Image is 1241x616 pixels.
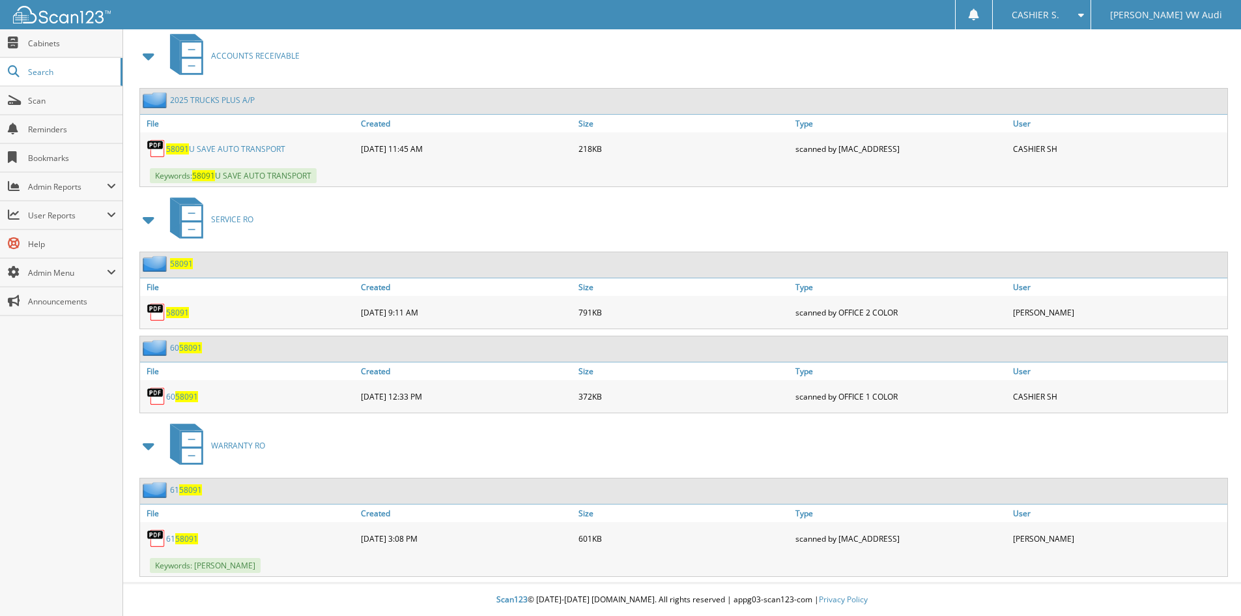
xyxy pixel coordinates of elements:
span: Cabinets [28,38,116,49]
img: folder2.png [143,256,170,272]
span: Keywords: U SAVE AUTO TRANSPORT [150,168,317,183]
div: 601KB [575,525,793,551]
div: [PERSON_NAME] [1010,525,1227,551]
span: Scan [28,95,116,106]
img: folder2.png [143,92,170,108]
a: 58091 [170,258,193,269]
a: Size [575,278,793,296]
span: Admin Reports [28,181,107,192]
a: File [140,115,358,132]
div: scanned by OFFICE 2 COLOR [792,299,1010,325]
span: [PERSON_NAME] VW Audi [1110,11,1222,19]
a: 6058091 [170,342,202,353]
a: ACCOUNTS RECEIVABLE [162,30,300,81]
span: 58091 [166,143,189,154]
a: Type [792,278,1010,296]
a: WARRANTY RO [162,420,265,471]
span: 58091 [175,533,198,544]
span: User Reports [28,210,107,221]
span: Admin Menu [28,267,107,278]
a: Type [792,362,1010,380]
span: Search [28,66,114,78]
a: File [140,278,358,296]
a: 6158091 [170,484,202,495]
span: ACCOUNTS RECEIVABLE [211,50,300,61]
a: User [1010,362,1227,380]
a: Type [792,115,1010,132]
div: [DATE] 11:45 AM [358,136,575,162]
span: Scan123 [496,594,528,605]
div: 791KB [575,299,793,325]
div: 372KB [575,383,793,409]
span: Keywords: [PERSON_NAME] [150,558,261,573]
img: folder2.png [143,340,170,356]
div: scanned by [MAC_ADDRESS] [792,136,1010,162]
span: Bookmarks [28,153,116,164]
img: folder2.png [143,482,170,498]
span: SERVICE RO [211,214,253,225]
div: © [DATE]-[DATE] [DOMAIN_NAME]. All rights reserved | appg03-scan123-com | [123,584,1241,616]
span: CASHIER S. [1012,11,1059,19]
img: PDF.png [147,302,166,322]
a: Size [575,505,793,522]
a: Created [358,115,575,132]
span: 58091 [179,342,202,353]
div: [DATE] 3:08 PM [358,525,575,551]
span: WARRANTY RO [211,440,265,451]
div: [DATE] 12:33 PM [358,383,575,409]
a: 58091U SAVE AUTO TRANSPORT [166,143,285,154]
span: 58091 [192,170,215,181]
div: scanned by [MAC_ADDRESS] [792,525,1010,551]
div: [PERSON_NAME] [1010,299,1227,325]
a: Created [358,278,575,296]
a: SERVICE RO [162,194,253,245]
a: 6158091 [166,533,198,544]
a: User [1010,115,1227,132]
a: User [1010,505,1227,522]
a: 58091 [166,307,189,318]
span: 58091 [175,391,198,402]
div: scanned by OFFICE 1 COLOR [792,383,1010,409]
a: File [140,505,358,522]
span: Help [28,239,116,250]
a: Created [358,362,575,380]
a: Type [792,505,1010,522]
img: PDF.png [147,387,166,406]
div: 218KB [575,136,793,162]
div: CASHIER SH [1010,383,1227,409]
span: 58091 [179,484,202,495]
a: 2025 TRUCKS PLUS A/P [170,95,255,106]
img: scan123-logo-white.svg [13,6,111,23]
img: PDF.png [147,529,166,548]
a: Size [575,362,793,380]
span: Reminders [28,124,116,135]
a: Size [575,115,793,132]
a: User [1010,278,1227,296]
img: PDF.png [147,139,166,158]
a: File [140,362,358,380]
a: 6058091 [166,391,198,402]
a: Created [358,505,575,522]
a: Privacy Policy [819,594,868,605]
div: [DATE] 9:11 AM [358,299,575,325]
div: CASHIER SH [1010,136,1227,162]
span: Announcements [28,296,116,307]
